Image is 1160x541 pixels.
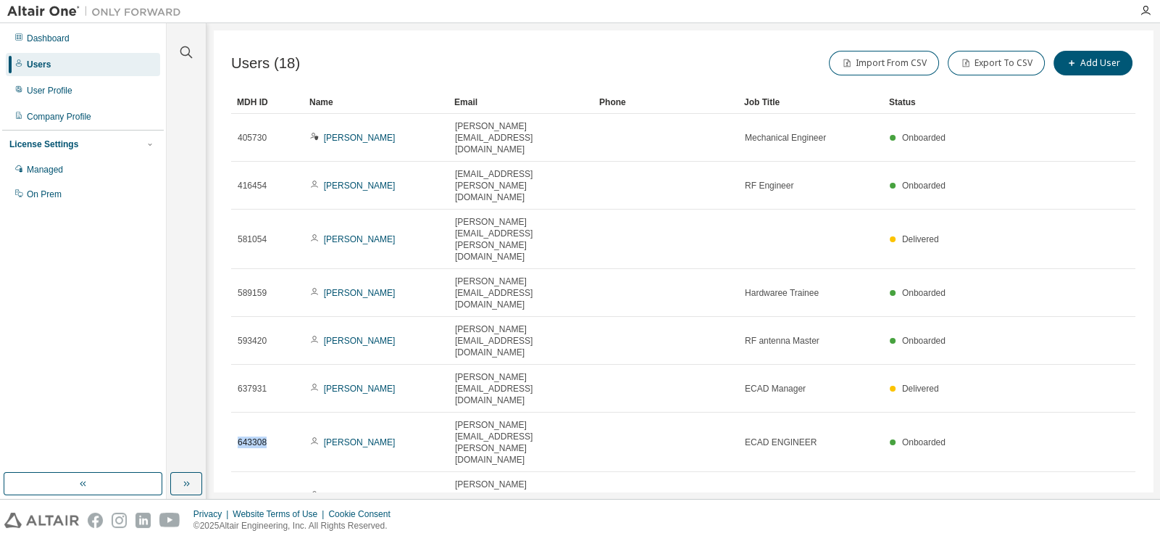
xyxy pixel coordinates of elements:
a: [PERSON_NAME] [324,133,396,143]
span: Users (18) [231,55,300,72]
button: Add User [1053,51,1132,75]
button: Import From CSV [829,51,939,75]
div: Users [27,59,51,70]
div: Status [889,91,1060,114]
span: Mechanical Engineer [745,132,826,144]
div: User Profile [27,85,72,96]
a: [PERSON_NAME] [324,288,396,298]
div: Privacy [193,508,233,520]
div: MDH ID [237,91,298,114]
a: [PERSON_NAME] Ropero [324,491,426,501]
span: RF antenna Master [745,335,819,347]
div: Cookie Consent [328,508,399,520]
span: Delivered [902,234,939,244]
div: Managed [27,164,63,175]
span: Onboarded [902,437,946,447]
div: Job Title [744,91,877,114]
button: Export To CSV [948,51,1045,75]
span: Onboarded [902,133,946,143]
div: Company Profile [27,111,91,123]
img: instagram.svg [112,513,127,528]
span: Onboarded [902,181,946,191]
span: [PERSON_NAME][EMAIL_ADDRESS][PERSON_NAME][DOMAIN_NAME] [455,419,587,466]
span: Onboarded [902,491,946,501]
span: ECAD ENGINEER [745,437,817,448]
div: License Settings [9,139,78,150]
div: On Prem [27,189,62,200]
a: [PERSON_NAME] [324,437,396,447]
span: Onboarded [902,288,946,298]
span: [PERSON_NAME][EMAIL_ADDRESS][DOMAIN_NAME] [455,323,587,358]
span: 643308 [238,437,267,448]
img: Altair One [7,4,188,19]
span: 581054 [238,234,267,245]
span: 661765 [238,490,267,502]
img: linkedin.svg [135,513,151,528]
span: [PERSON_NAME][EMAIL_ADDRESS][DOMAIN_NAME] [455,371,587,406]
div: Dashboard [27,33,70,44]
div: Email [454,91,588,114]
span: Hardwaree Trainee [745,287,819,299]
div: Name [309,91,443,114]
img: youtube.svg [159,513,180,528]
span: 637931 [238,383,267,395]
img: facebook.svg [88,513,103,528]
span: RF Engineer [745,180,793,191]
img: altair_logo.svg [4,513,79,528]
div: Website Terms of Use [233,508,328,520]
a: [PERSON_NAME] [324,336,396,346]
div: Phone [599,91,733,114]
span: 416454 [238,180,267,191]
span: Onboarded [902,336,946,346]
span: RF trainee [745,490,785,502]
a: [PERSON_NAME] [324,384,396,394]
span: 589159 [238,287,267,299]
span: [PERSON_NAME][EMAIL_ADDRESS][DOMAIN_NAME] [455,276,587,310]
a: [PERSON_NAME] [324,181,396,191]
span: ECAD Manager [745,383,806,395]
span: 593420 [238,335,267,347]
span: [PERSON_NAME][EMAIL_ADDRESS][DOMAIN_NAME] [455,120,587,155]
span: [EMAIL_ADDRESS][PERSON_NAME][DOMAIN_NAME] [455,168,587,203]
span: [PERSON_NAME][EMAIL_ADDRESS][DOMAIN_NAME] [455,479,587,513]
a: [PERSON_NAME] [324,234,396,244]
p: © 2025 Altair Engineering, Inc. All Rights Reserved. [193,520,399,532]
span: Delivered [902,384,939,394]
span: [PERSON_NAME][EMAIL_ADDRESS][PERSON_NAME][DOMAIN_NAME] [455,216,587,263]
span: 405730 [238,132,267,144]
